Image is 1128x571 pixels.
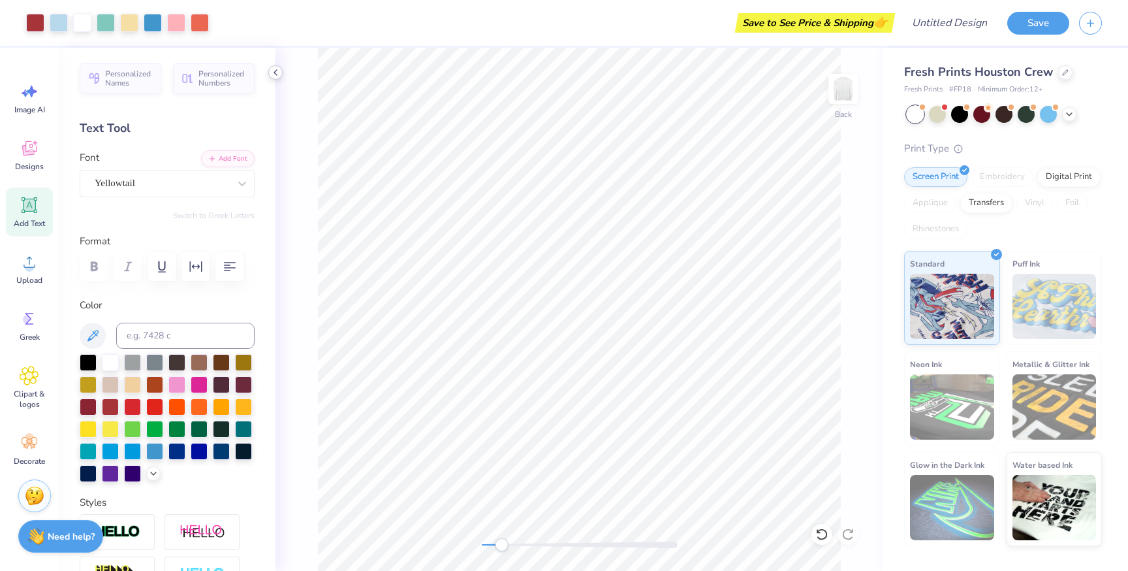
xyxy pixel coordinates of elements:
[80,234,255,249] label: Format
[180,524,225,540] img: Shadow
[910,257,945,270] span: Standard
[95,525,140,540] img: Stroke
[1012,475,1097,540] img: Water based Ink
[20,332,40,342] span: Greek
[1012,357,1089,371] span: Metallic & Glitter Ink
[910,357,942,371] span: Neon Ink
[495,538,508,551] div: Accessibility label
[904,193,956,213] div: Applique
[1037,167,1101,187] div: Digital Print
[873,14,888,30] span: 👉
[1012,274,1097,339] img: Puff Ink
[835,108,852,120] div: Back
[904,141,1102,156] div: Print Type
[105,69,153,88] span: Personalized Names
[830,76,856,102] img: Back
[116,323,255,349] input: e.g. 7428 c
[1012,374,1097,440] img: Metallic & Glitter Ink
[904,167,967,187] div: Screen Print
[80,150,99,165] label: Font
[80,495,106,510] label: Styles
[80,120,255,137] div: Text Tool
[904,64,1053,80] span: Fresh Prints Houston Crew
[904,84,943,95] span: Fresh Prints
[978,84,1043,95] span: Minimum Order: 12 +
[910,458,984,472] span: Glow in the Dark Ink
[15,161,44,172] span: Designs
[8,389,51,410] span: Clipart & logos
[960,193,1012,213] div: Transfers
[910,475,994,540] img: Glow in the Dark Ink
[971,167,1033,187] div: Embroidery
[1007,12,1069,35] button: Save
[14,105,45,115] span: Image AI
[173,63,255,93] button: Personalized Numbers
[14,456,45,466] span: Decorate
[48,530,95,543] strong: Need help?
[16,275,42,285] span: Upload
[910,374,994,440] img: Neon Ink
[904,220,967,239] div: Rhinestones
[1012,458,1073,472] span: Water based Ink
[173,210,255,221] button: Switch to Greek Letters
[1016,193,1053,213] div: Vinyl
[901,10,997,36] input: Untitled Design
[14,218,45,229] span: Add Text
[80,298,255,313] label: Color
[738,13,892,33] div: Save to See Price & Shipping
[949,84,971,95] span: # FP18
[201,150,255,167] button: Add Font
[80,63,161,93] button: Personalized Names
[910,274,994,339] img: Standard
[1057,193,1088,213] div: Foil
[198,69,247,88] span: Personalized Numbers
[1012,257,1040,270] span: Puff Ink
